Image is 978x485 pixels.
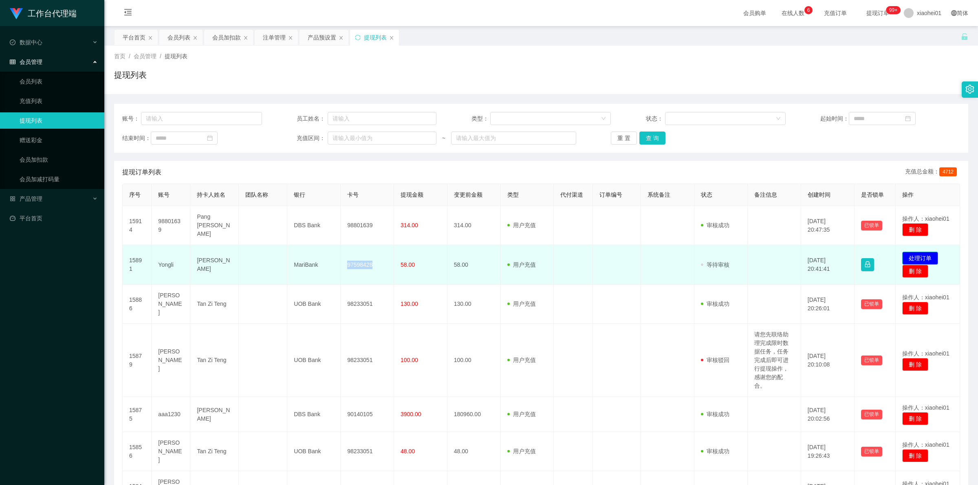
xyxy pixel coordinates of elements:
[447,324,501,397] td: 100.00
[939,167,957,176] span: 4712
[190,206,239,245] td: Pang [PERSON_NAME]
[10,195,42,202] span: 产品管理
[861,221,882,230] button: 已锁单
[20,112,98,129] a: 提现列表
[123,432,152,471] td: 15856
[861,356,882,365] button: 已锁单
[297,134,328,143] span: 充值区间：
[401,411,421,417] span: 3900.00
[134,53,156,59] span: 会员管理
[401,261,415,268] span: 58.00
[507,191,519,198] span: 类型
[123,245,152,285] td: 15891
[808,191,830,198] span: 创建时间
[820,10,851,16] span: 充值订单
[965,85,974,94] i: 图标: setting
[190,285,239,324] td: Tan Zi Teng
[287,397,341,432] td: DBS Bank
[28,0,77,26] h1: 工作台代理端
[905,116,911,121] i: 图标: calendar
[748,324,801,397] td: 请您先联络助理完成限时数据任务，任务完成后即可进行提现操作，感谢您的配合。
[20,73,98,90] a: 会员列表
[341,432,394,471] td: 98233051
[801,285,855,324] td: [DATE] 20:26:01
[902,449,928,462] button: 删 除
[611,132,637,145] button: 重 置
[861,447,882,456] button: 已锁单
[10,196,15,202] i: 图标: appstore-o
[701,222,729,228] span: 审核成功
[297,114,328,123] span: 员工姓名：
[263,30,286,45] div: 注单管理
[339,35,344,40] i: 图标: close
[447,206,501,245] td: 314.00
[114,53,126,59] span: 首页
[123,397,152,432] td: 15875
[401,448,415,454] span: 48.00
[646,114,665,123] span: 状态：
[10,59,15,65] i: 图标: table
[401,222,418,228] span: 314.00
[288,35,293,40] i: 图标: close
[701,448,729,454] span: 审核成功
[820,114,849,123] span: 起始时间：
[951,10,957,16] i: 图标: global
[341,285,394,324] td: 98233051
[287,432,341,471] td: UOB Bank
[801,432,855,471] td: [DATE] 19:26:43
[401,191,423,198] span: 提现金额
[287,324,341,397] td: UOB Bank
[861,299,882,309] button: 已锁单
[902,441,949,448] span: 操作人：xiaohei01
[197,191,225,198] span: 持卡人姓名
[639,132,665,145] button: 查 询
[507,261,536,268] span: 用户充值
[801,206,855,245] td: [DATE] 20:47:35
[886,6,901,14] sup: 925
[902,350,949,357] span: 操作人：xiaohei01
[287,285,341,324] td: UOB Bank
[152,324,190,397] td: [PERSON_NAME]
[401,357,418,363] span: 100.00
[447,285,501,324] td: 130.00
[801,324,855,397] td: [DATE] 20:10:08
[114,69,147,81] h1: 提现列表
[355,35,361,40] i: 图标: sync
[123,30,145,45] div: 平台首页
[902,404,949,411] span: 操作人：xiaohei01
[902,358,928,371] button: 删 除
[152,432,190,471] td: [PERSON_NAME]
[902,191,914,198] span: 操作
[193,35,198,40] i: 图标: close
[599,191,622,198] span: 订单编号
[122,134,151,143] span: 结束时间：
[861,191,884,198] span: 是否锁单
[152,245,190,285] td: Yongli
[701,261,729,268] span: 等待审核
[10,39,42,46] span: 数据中心
[861,410,882,419] button: 已锁单
[243,35,248,40] i: 图标: close
[701,191,712,198] span: 状态
[507,448,536,454] span: 用户充值
[287,245,341,285] td: MariBank
[807,6,810,14] p: 6
[123,206,152,245] td: 15914
[507,222,536,228] span: 用户充值
[905,167,960,177] div: 充值总金额：
[389,35,394,40] i: 图标: close
[141,112,262,125] input: 请输入
[114,0,142,26] i: 图标: menu-fold
[648,191,670,198] span: 系统备注
[447,432,501,471] td: 48.00
[10,210,98,226] a: 图标: dashboard平台首页
[507,357,536,363] span: 用户充值
[778,10,808,16] span: 在线人数
[341,206,394,245] td: 98801639
[902,215,949,222] span: 操作人：xiaohei01
[701,301,729,307] span: 审核成功
[902,294,949,301] span: 操作人：xiaohei01
[801,245,855,285] td: [DATE] 20:41:41
[122,114,141,123] span: 账号：
[10,59,42,65] span: 会员管理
